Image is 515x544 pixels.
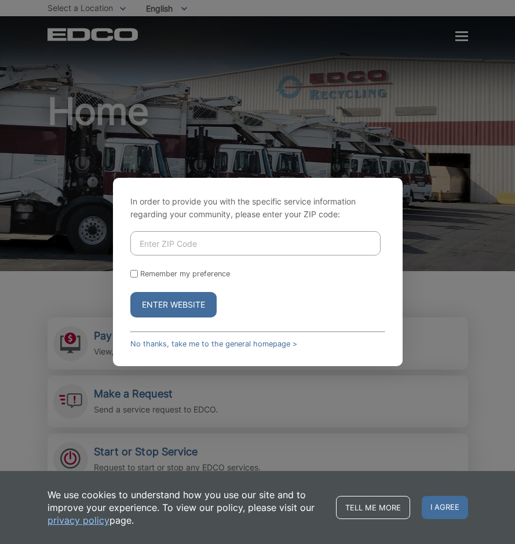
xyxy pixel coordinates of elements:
[140,269,230,278] label: Remember my preference
[130,292,217,317] button: Enter Website
[48,514,109,527] a: privacy policy
[48,488,324,527] p: We use cookies to understand how you use our site and to improve your experience. To view our pol...
[336,496,410,519] a: Tell me more
[130,339,297,348] a: No thanks, take me to the general homepage >
[422,496,468,519] span: I agree
[130,195,385,221] p: In order to provide you with the specific service information regarding your community, please en...
[130,231,381,255] input: Enter ZIP Code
